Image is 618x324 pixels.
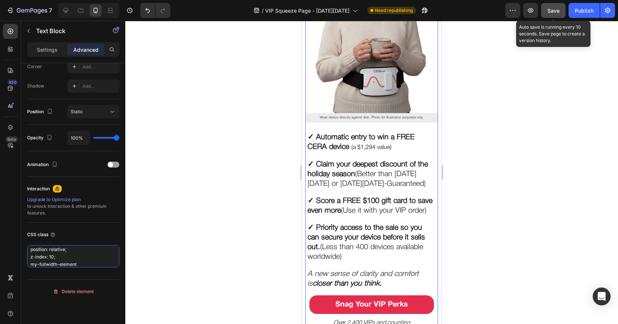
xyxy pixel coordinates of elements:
[67,105,119,118] button: Static
[27,286,119,298] button: Delete element
[7,274,132,293] button: <p>Snag Your VIP Perks</p>
[5,94,134,100] p: Wear device directly against skin. Photo for illustrative purposes only.
[3,92,136,102] div: Rich Text Editor. Editing area: main
[6,139,133,168] p: (Better than [DATE][DATE] or [DATE][DATE]-Guaranteed)
[11,260,80,266] strong: closer than you think.
[83,83,118,90] div: Add...
[73,46,99,54] p: Advanced
[53,287,94,296] div: Delete element
[575,7,593,15] div: Publish
[6,204,123,230] strong: ✓ Priority access to the sale so you can secure your device before it sells out.
[32,299,108,305] i: Over 2,400 VIPs and counting
[6,140,126,157] strong: ✓ Claim your deepest discount of the holiday season
[6,113,113,130] strong: ✓ Automatic entry to win a FREE CERA device
[83,64,118,70] div: Add...
[27,63,42,70] div: Corner
[49,124,90,129] span: (a $1,294 value)
[6,177,131,193] strong: ✓ Score a FREE $100 gift card to save even more
[27,185,50,192] div: Interaction
[71,109,83,114] span: Static
[33,279,106,289] p: Snag Your VIP Perks
[375,7,413,14] span: Need republishing
[27,160,59,170] div: Animation
[27,133,54,143] div: Opacity
[6,202,133,241] p: (Less than 400 devices available worldwide)
[569,3,600,18] button: Publish
[36,26,99,35] p: Text Block
[37,46,58,54] p: Settings
[27,196,119,216] div: to unlock Interaction & other premium features.
[6,175,133,195] p: (Use it with your VIP order)
[265,7,350,15] span: VIP Squeeze Page - [DATE][DATE]
[6,136,18,142] div: Beta
[27,83,44,89] div: Shadow
[49,6,52,15] p: 7
[27,196,119,203] div: Upgrade to Optimize plan
[547,7,560,14] span: Save
[3,3,55,18] button: 7
[302,21,441,324] iframe: Design area
[6,250,117,266] i: A new sense of clarity and comfort is
[27,107,54,117] div: Position
[27,231,56,238] div: CSS class
[68,131,90,144] input: Auto
[541,3,566,18] button: Save
[593,288,611,305] div: Open Intercom Messenger
[7,79,18,85] div: 450
[262,7,264,15] span: /
[140,3,170,18] div: Undo/Redo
